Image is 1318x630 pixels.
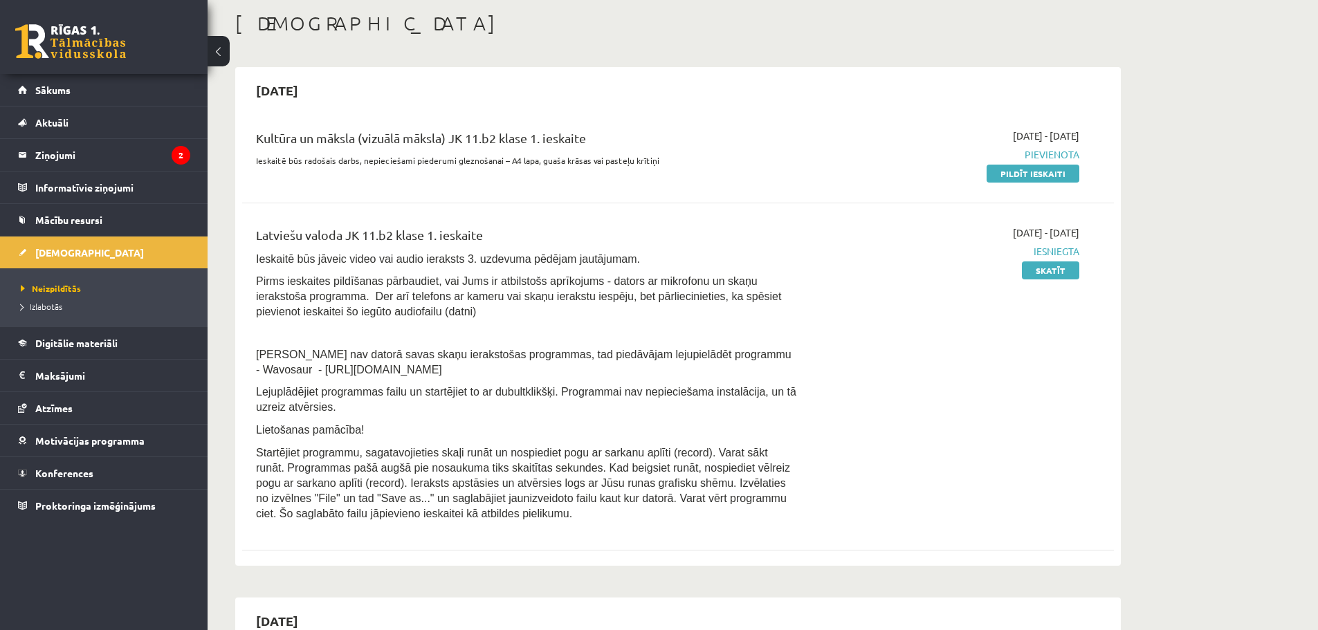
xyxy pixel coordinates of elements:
[256,349,791,376] span: [PERSON_NAME] nav datorā savas skaņu ierakstošas programmas, tad piedāvājam lejupielādēt programm...
[18,172,190,203] a: Informatīvie ziņojumi
[818,244,1079,259] span: Iesniegta
[35,116,68,129] span: Aktuāli
[18,490,190,521] a: Proktoringa izmēģinājums
[18,327,190,359] a: Digitālie materiāli
[18,457,190,489] a: Konferences
[35,467,93,479] span: Konferences
[18,204,190,236] a: Mācību resursi
[21,283,81,294] span: Neizpildītās
[818,147,1079,162] span: Pievienota
[35,246,144,259] span: [DEMOGRAPHIC_DATA]
[35,84,71,96] span: Sākums
[1013,225,1079,240] span: [DATE] - [DATE]
[21,282,194,295] a: Neizpildītās
[256,275,781,317] span: Pirms ieskaites pildīšanas pārbaudiet, vai Jums ir atbilstošs aprīkojums - dators ar mikrofonu un...
[1013,129,1079,143] span: [DATE] - [DATE]
[35,172,190,203] legend: Informatīvie ziņojumi
[242,74,312,106] h2: [DATE]
[256,154,798,167] p: Ieskaitē būs radošais darbs, nepieciešami piederumi gleznošanai – A4 lapa, guaša krāsas vai paste...
[35,499,156,512] span: Proktoringa izmēģinājums
[18,360,190,391] a: Maksājumi
[18,425,190,456] a: Motivācijas programma
[35,360,190,391] legend: Maksājumi
[256,253,640,265] span: Ieskaitē būs jāveic video vai audio ieraksts 3. uzdevuma pēdējam jautājumam.
[35,214,102,226] span: Mācību resursi
[18,139,190,171] a: Ziņojumi2
[987,165,1079,183] a: Pildīt ieskaiti
[18,392,190,424] a: Atzīmes
[256,129,798,154] div: Kultūra un māksla (vizuālā māksla) JK 11.b2 klase 1. ieskaite
[35,337,118,349] span: Digitālie materiāli
[35,402,73,414] span: Atzīmes
[256,225,798,251] div: Latviešu valoda JK 11.b2 klase 1. ieskaite
[18,74,190,106] a: Sākums
[35,139,190,171] legend: Ziņojumi
[256,424,365,436] span: Lietošanas pamācība!
[256,447,790,519] span: Startējiet programmu, sagatavojieties skaļi runāt un nospiediet pogu ar sarkanu aplīti (record). ...
[1022,261,1079,279] a: Skatīt
[15,24,126,59] a: Rīgas 1. Tālmācības vidusskola
[256,386,796,413] span: Lejuplādējiet programmas failu un startējiet to ar dubultklikšķi. Programmai nav nepieciešama ins...
[235,12,1121,35] h1: [DEMOGRAPHIC_DATA]
[21,300,194,313] a: Izlabotās
[172,146,190,165] i: 2
[18,237,190,268] a: [DEMOGRAPHIC_DATA]
[21,301,62,312] span: Izlabotās
[18,106,190,138] a: Aktuāli
[35,434,145,447] span: Motivācijas programma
